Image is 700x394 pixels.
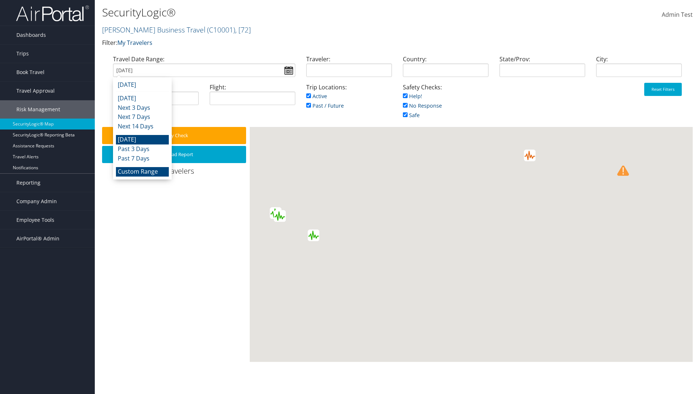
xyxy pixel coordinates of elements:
a: Admin Test [662,4,693,26]
a: Safe [403,112,420,119]
span: Reporting [16,174,40,192]
a: No Response [403,102,442,109]
li: Next 3 Days [116,103,169,113]
li: [DATE] [116,135,169,144]
a: [PERSON_NAME] Business Travel [102,25,251,35]
li: Next 14 Days [116,122,169,131]
span: Travel Approval [16,82,55,100]
li: Custom Range [116,167,169,177]
li: Next 7 Days [116,112,169,122]
span: AirPortal® Admin [16,229,59,248]
div: Country: [397,55,494,83]
div: 0 Travelers [102,166,250,180]
span: Risk Management [16,100,60,119]
li: Past 7 Days [116,154,169,163]
div: Green earthquake alert (Magnitude 4.6M, Depth:10km) in Mexico 10/08/2025 14:31 UTC, 90 thousand i... [274,210,285,222]
div: Travel Date Range: [108,55,301,83]
span: Book Travel [16,63,44,81]
div: Green earthquake alert (Magnitude 4.7M, Depth:10km) in Guatemala 10/08/2025 20:37 UTC, 70 thousan... [274,210,286,222]
span: Dashboards [16,26,46,44]
div: Green earthquake alert (Magnitude 5.8M, Depth:9.144km) in Mexico 11/08/2025 02:21 UTC, 40 thousan... [270,207,281,219]
a: My Travelers [117,39,152,47]
button: Safety Check [102,127,246,144]
a: Active [306,93,327,100]
div: Orange earthquake alert (Magnitude 6.1M, Depth:10km) in Türkiye 10/08/2025 16:53 UTC, 70 thousand... [524,150,536,161]
div: Green earthquake alert (Magnitude 4.7M, Depth:148.057km) in Colombia 11/08/2025 00:16 UTC, 3 mill... [308,229,319,241]
span: Admin Test [662,11,693,19]
img: airportal-logo.png [16,5,89,22]
div: Flight: [204,83,301,111]
div: Air/Hotel/Rail: [108,83,204,111]
a: Help! [403,93,422,100]
h1: SecurityLogic® [102,5,496,20]
span: , [ 72 ] [235,25,251,35]
div: Traveler: [301,55,397,83]
button: Download Report [102,146,246,163]
div: Trip Locations: [301,83,397,117]
li: [DATE] [116,94,169,103]
span: ( C10001 ) [207,25,235,35]
a: Past / Future [306,102,344,109]
button: Reset Filters [644,83,682,96]
div: City: [591,55,687,83]
p: Filter: [102,38,496,48]
li: Past 3 Days [116,144,169,154]
span: Employee Tools [16,211,54,229]
span: Trips [16,45,29,63]
span: Company Admin [16,192,57,210]
div: State/Prov: [494,55,591,83]
div: Safety Checks: [397,83,494,127]
li: [DATE] [116,80,169,90]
